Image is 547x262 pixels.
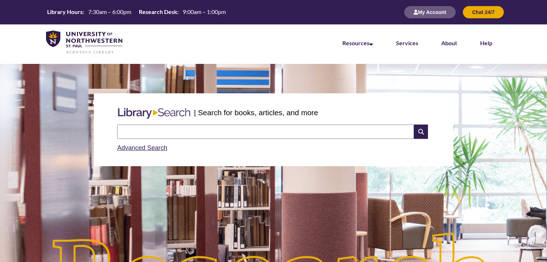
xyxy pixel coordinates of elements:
a: Chat 24/7 [463,9,504,15]
a: Advanced Search [117,144,167,151]
table: Hours Today [44,8,229,16]
a: Resources [342,39,373,46]
img: Libary Search [114,105,194,122]
th: Research Desk: [136,8,180,16]
button: My Account [404,6,456,18]
a: My Account [404,9,456,15]
span: 7:30am – 6:00pm [88,8,131,15]
a: Help [480,39,492,46]
i: Search [414,125,428,139]
th: Library Hours: [44,8,85,16]
a: About [441,39,457,46]
a: Hours Today [44,8,229,17]
p: | Search for books, articles, and more [194,107,318,118]
a: Services [396,39,418,46]
button: Chat 24/7 [463,6,504,18]
span: 9:00am – 1:00pm [183,8,226,15]
img: UNWSP Library Logo [46,31,122,55]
